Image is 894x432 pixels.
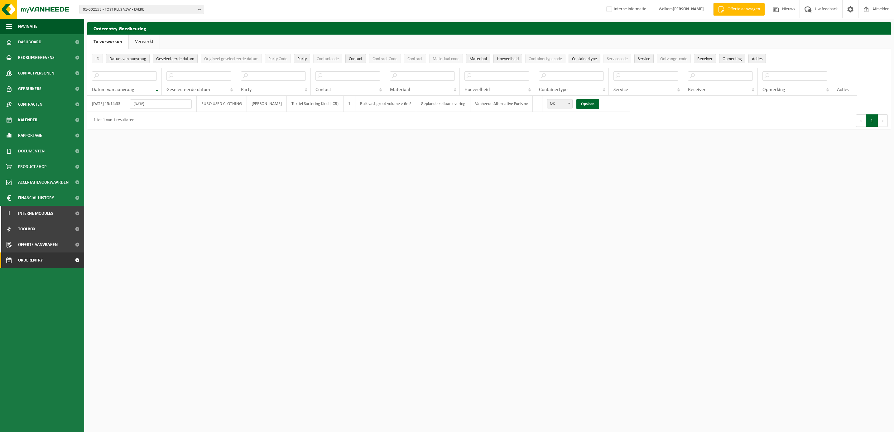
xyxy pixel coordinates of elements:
h2: Orderentry Goedkeuring [87,22,891,34]
td: 1 [344,96,355,112]
span: Origineel geselecteerde datum [204,57,258,61]
span: ID [95,57,99,61]
td: EURO USED CLOTHING [197,96,247,112]
span: Receiver [697,57,713,61]
span: Navigatie [18,19,37,34]
span: Contracten [18,97,42,112]
span: Financial History [18,190,54,206]
a: Te verwerken [87,35,128,49]
button: ContactContact: Activate to sort [345,54,366,63]
span: Offerte aanvragen [726,6,762,12]
button: 01-002153 - FOST PLUS VZW - EVERE [79,5,204,14]
span: Toolbox [18,221,36,237]
a: Verwerkt [129,35,160,49]
td: Vanheede Alternative Fuels nv [470,96,533,112]
button: 1 [866,114,878,127]
span: Kalender [18,112,37,128]
button: Acties [748,54,766,63]
span: Documenten [18,143,45,159]
button: HoeveelheidHoeveelheid: Activate to sort [493,54,522,63]
button: Contract CodeContract Code: Activate to sort [369,54,401,63]
span: Receiver [688,87,706,92]
button: ContainertypecodeContainertypecode: Activate to sort [525,54,565,63]
button: Party CodeParty Code: Activate to sort [265,54,291,63]
span: Acties [837,87,849,92]
button: PartyParty: Activate to sort [294,54,310,63]
span: Materiaal [390,87,410,92]
span: Geselecteerde datum [156,57,194,61]
span: I [6,206,12,221]
span: Contact [315,87,331,92]
a: Offerte aanvragen [713,3,765,16]
span: Contact [349,57,363,61]
button: Previous [856,114,866,127]
button: ContainertypeContainertype: Activate to sort [569,54,600,63]
span: Opmerking [723,57,742,61]
button: Origineel geselecteerde datumOrigineel geselecteerde datum: Activate to sort [201,54,262,63]
span: OK [547,99,572,108]
span: Contactcode [317,57,339,61]
span: Hoeveelheid [497,57,519,61]
span: Interne modules [18,206,53,221]
span: Servicecode [607,57,628,61]
span: Party [297,57,307,61]
button: OntvangercodeOntvangercode: Activate to sort [657,54,691,63]
span: Materiaal [469,57,487,61]
td: Bulk vast groot volume > 6m³ [355,96,416,112]
span: Materiaal code [433,57,459,61]
td: Geplande zelfaanlevering [416,96,470,112]
span: Party Code [268,57,287,61]
label: Interne informatie [605,5,646,14]
button: Datum van aanvraagDatum van aanvraag: Activate to remove sorting [106,54,150,63]
span: Gebruikers [18,81,41,97]
span: Contract Code [372,57,397,61]
span: Containertype [572,57,597,61]
span: Acceptatievoorwaarden [18,175,69,190]
div: 1 tot 1 van 1 resultaten [90,115,134,126]
span: Dashboard [18,34,41,50]
span: Acties [752,57,762,61]
button: Geselecteerde datumGeselecteerde datum: Activate to sort [153,54,198,63]
button: MateriaalMateriaal: Activate to sort [466,54,490,63]
a: Opslaan [576,99,599,109]
span: Datum van aanvraag [92,87,134,92]
td: [DATE] 15:14:33 [87,96,125,112]
span: Contactpersonen [18,65,54,81]
button: IDID: Activate to sort [92,54,103,63]
span: Datum van aanvraag [109,57,146,61]
td: [PERSON_NAME] [247,96,287,112]
span: Contract [407,57,423,61]
span: 01-002153 - FOST PLUS VZW - EVERE [83,5,196,14]
span: Orderentry Goedkeuring [18,252,70,268]
span: Offerte aanvragen [18,237,58,252]
span: Party [241,87,252,92]
span: Service [638,57,650,61]
button: ReceiverReceiver: Activate to sort [694,54,716,63]
span: Service [613,87,628,92]
span: Rapportage [18,128,42,143]
button: ContractContract: Activate to sort [404,54,426,63]
span: Containertype [539,87,568,92]
span: Bedrijfsgegevens [18,50,55,65]
span: Geselecteerde datum [166,87,210,92]
strong: [PERSON_NAME] [673,7,704,12]
span: Ontvangercode [660,57,687,61]
span: Opmerking [762,87,785,92]
span: Hoeveelheid [464,87,490,92]
span: Containertypecode [529,57,562,61]
button: OpmerkingOpmerking: Activate to sort [719,54,745,63]
button: ServiceService: Activate to sort [634,54,654,63]
button: Next [878,114,888,127]
span: Product Shop [18,159,46,175]
button: ContactcodeContactcode: Activate to sort [313,54,342,63]
td: Textiel Sortering Kledij (CR) [287,96,344,112]
button: ServicecodeServicecode: Activate to sort [603,54,631,63]
button: Materiaal codeMateriaal code: Activate to sort [429,54,463,63]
